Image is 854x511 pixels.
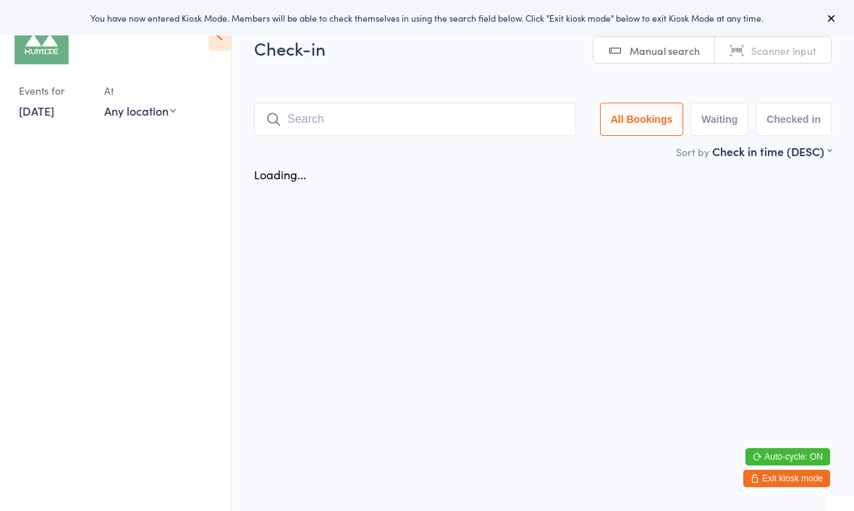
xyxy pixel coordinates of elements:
[630,43,700,58] span: Manual search
[254,103,576,136] input: Search
[14,11,69,64] img: Kumite Jiu Jitsu
[254,36,832,60] h2: Check-in
[745,448,830,465] button: Auto-cycle: ON
[600,103,684,136] button: All Bookings
[254,166,306,182] div: Loading...
[104,103,176,119] div: Any location
[104,79,176,103] div: At
[743,470,830,487] button: Exit kiosk mode
[756,103,832,136] button: Checked in
[690,103,748,136] button: Waiting
[712,143,832,159] div: Check in time (DESC)
[19,103,54,119] a: [DATE]
[751,43,816,58] span: Scanner input
[676,145,709,159] label: Sort by
[23,12,831,24] div: You have now entered Kiosk Mode. Members will be able to check themselves in using the search fie...
[19,79,90,103] div: Events for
